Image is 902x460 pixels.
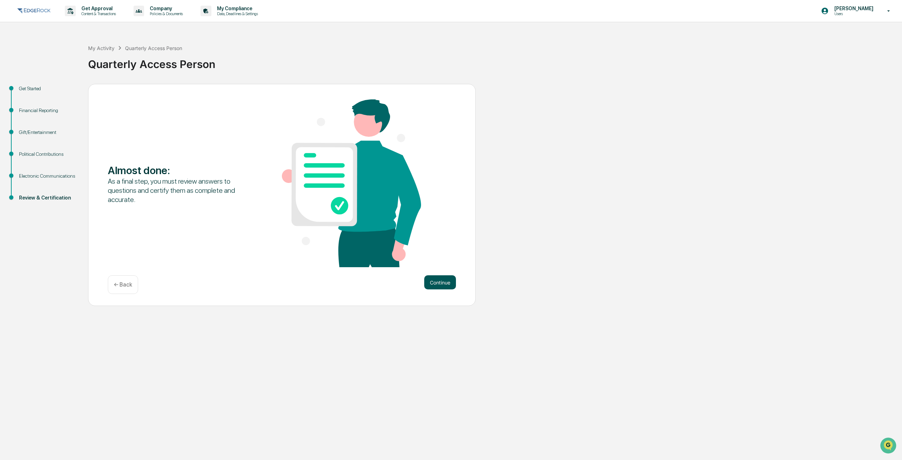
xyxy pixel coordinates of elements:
div: 🗄️ [51,89,57,95]
span: Preclearance [14,88,45,96]
button: Continue [424,275,456,289]
div: Gift/Entertainment [19,129,77,136]
div: Review & Certification [19,194,77,202]
div: We're available if you need us! [24,61,89,66]
div: Start new chat [24,54,116,61]
p: Company [144,6,186,11]
img: logo [17,7,51,15]
div: Financial Reporting [19,107,77,114]
div: Electronic Communications [19,172,77,180]
div: Political Contributions [19,151,77,158]
button: Start new chat [120,56,128,64]
div: Almost done : [108,164,247,177]
span: Pylon [70,119,85,124]
img: 1746055101610-c473b297-6a78-478c-a979-82029cc54cd1 [7,54,20,66]
a: 🗄️Attestations [48,86,90,98]
div: Quarterly Access Person [88,52,898,70]
a: 🔎Data Lookup [4,99,47,112]
p: ← Back [114,281,132,288]
div: Quarterly Access Person [125,45,182,51]
p: [PERSON_NAME] [829,6,877,11]
p: Get Approval [76,6,119,11]
iframe: Open customer support [879,437,898,456]
div: As a final step, you must review answers to questions and certify them as complete and accurate. [108,177,247,204]
span: Attestations [58,88,87,96]
p: Users [829,11,877,16]
a: Powered byPylon [50,119,85,124]
div: 🖐️ [7,89,13,95]
p: How can we help? [7,14,128,26]
div: Get Started [19,85,77,92]
img: Almost done [282,99,421,267]
p: My Compliance [211,6,261,11]
a: 🖐️Preclearance [4,86,48,98]
span: Data Lookup [14,102,44,109]
div: 🔎 [7,103,13,108]
p: Content & Transactions [76,11,119,16]
p: Policies & Documents [144,11,186,16]
p: Data, Deadlines & Settings [211,11,261,16]
div: My Activity [88,45,115,51]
